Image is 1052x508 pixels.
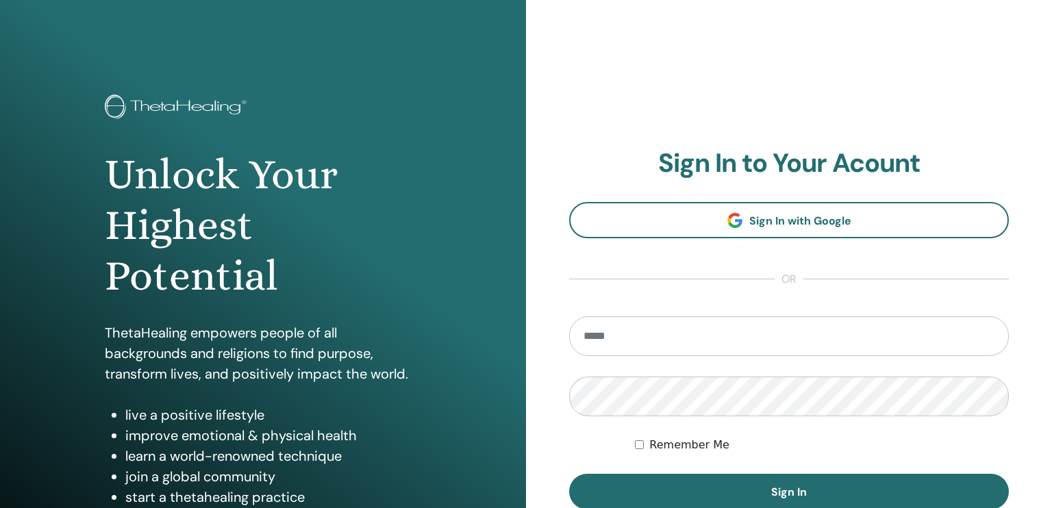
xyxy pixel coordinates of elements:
[635,437,1009,453] div: Keep me authenticated indefinitely or until I manually logout
[125,487,421,507] li: start a thetahealing practice
[749,214,851,228] span: Sign In with Google
[125,466,421,487] li: join a global community
[125,446,421,466] li: learn a world-renowned technique
[125,405,421,425] li: live a positive lifestyle
[771,485,807,499] span: Sign In
[649,437,729,453] label: Remember Me
[569,202,1009,238] a: Sign In with Google
[105,149,421,302] h1: Unlock Your Highest Potential
[775,271,803,288] span: or
[105,322,421,384] p: ThetaHealing empowers people of all backgrounds and religions to find purpose, transform lives, a...
[569,148,1009,179] h2: Sign In to Your Acount
[125,425,421,446] li: improve emotional & physical health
